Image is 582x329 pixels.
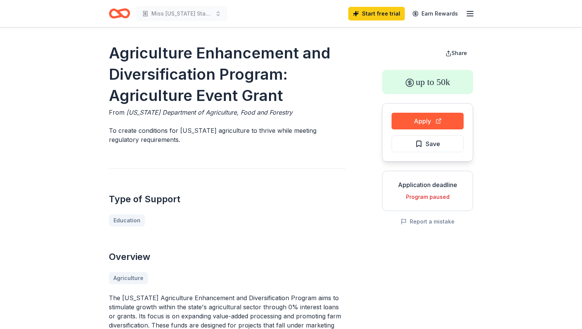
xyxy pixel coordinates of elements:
[392,135,464,152] button: Save
[439,46,473,61] button: Share
[389,180,467,189] div: Application deadline
[126,109,293,116] span: [US_STATE] Department of Agriculture, Food and Forestry
[451,50,467,56] span: Share
[382,70,473,94] div: up to 50k
[389,192,467,201] div: Program paused
[109,193,346,205] h2: Type of Support
[151,9,212,18] span: Miss [US_STATE] State Fair
[136,6,227,21] button: Miss [US_STATE] State Fair
[109,43,346,106] h1: Agriculture Enhancement and Diversification Program: Agriculture Event Grant
[109,108,346,117] div: From
[109,126,346,144] p: To create conditions for [US_STATE] agriculture to thrive while meeting regulatory requirements.
[401,217,455,226] button: Report a mistake
[392,113,464,129] button: Apply
[109,214,145,227] a: Education
[109,5,130,22] a: Home
[408,7,462,20] a: Earn Rewards
[348,7,405,20] a: Start free trial
[426,139,440,149] span: Save
[109,251,346,263] h2: Overview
